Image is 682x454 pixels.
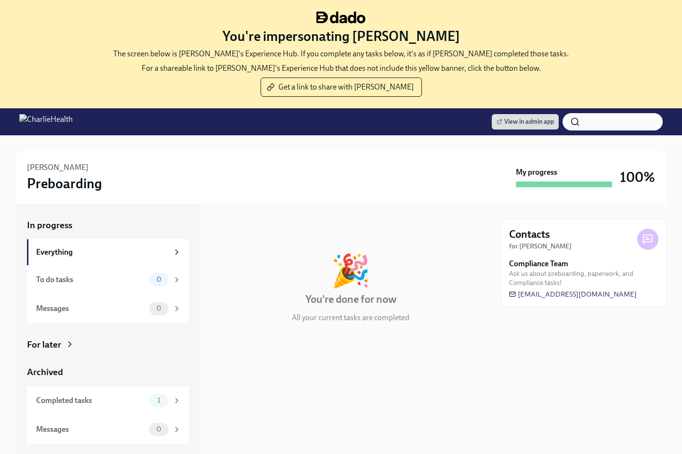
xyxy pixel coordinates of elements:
h4: You're done for now [305,292,396,307]
span: 0 [151,276,167,283]
a: Messages0 [27,294,189,323]
a: Messages0 [27,415,189,444]
img: CharlieHealth [19,114,73,130]
strong: Compliance Team [509,259,568,269]
span: View in admin app [497,117,554,127]
span: Ask us about preboarding, paperwork, and Compliance tasks! [509,269,658,287]
div: For later [27,338,61,351]
div: 🎉 [331,255,370,286]
button: Get a link to share with [PERSON_NAME] [261,78,422,97]
h4: Contacts [509,227,550,242]
div: Messages [36,303,145,314]
div: Messages [36,424,145,435]
a: [EMAIL_ADDRESS][DOMAIN_NAME] [509,289,637,299]
div: Completed tasks [36,395,145,406]
a: For later [27,338,189,351]
a: Archived [27,366,189,378]
div: In progress [212,219,257,232]
span: Get a link to share with [PERSON_NAME] [269,82,414,92]
h3: You're impersonating [PERSON_NAME] [223,27,460,45]
strong: for [PERSON_NAME] [509,242,572,250]
a: To do tasks0 [27,265,189,294]
h3: 100% [620,169,655,186]
span: 1 [152,397,166,404]
a: Everything [27,239,189,265]
a: View in admin app [492,114,559,130]
p: All your current tasks are completed [292,312,409,323]
span: 0 [151,426,167,433]
img: dado [316,12,366,24]
h3: Preboarding [27,175,102,192]
div: To do tasks [36,274,145,285]
div: Everything [36,247,169,258]
a: In progress [27,219,189,232]
span: 0 [151,305,167,312]
a: Completed tasks1 [27,386,189,415]
p: For a shareable link to [PERSON_NAME]'s Experience Hub that does not include this yellow banner, ... [142,63,541,74]
p: The screen below is [PERSON_NAME]'s Experience Hub. If you complete any tasks below, it's as if [... [113,49,569,59]
strong: My progress [516,167,557,178]
h6: [PERSON_NAME] [27,162,89,173]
